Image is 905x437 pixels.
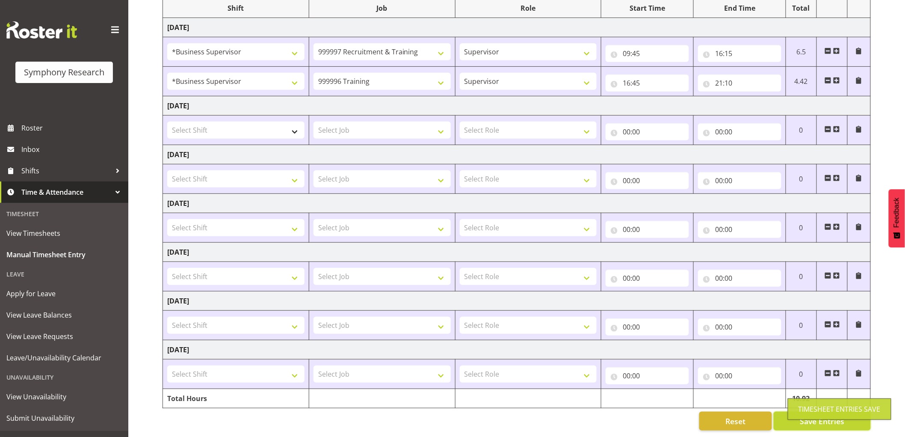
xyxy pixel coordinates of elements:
[21,143,124,156] span: Inbox
[698,3,781,13] div: End Time
[6,248,122,261] span: Manual Timesheet Entry
[606,221,689,238] input: Click to select...
[163,389,309,408] td: Total Hours
[6,227,122,240] span: View Timesheets
[786,164,817,194] td: 0
[606,123,689,140] input: Click to select...
[2,244,126,265] a: Manual Timesheet Entry
[698,74,781,92] input: Click to select...
[2,386,126,407] a: View Unavailability
[698,221,781,238] input: Click to select...
[606,270,689,287] input: Click to select...
[163,96,871,116] td: [DATE]
[698,367,781,384] input: Click to select...
[786,116,817,145] td: 0
[2,223,126,244] a: View Timesheets
[786,213,817,243] td: 0
[698,172,781,189] input: Click to select...
[699,412,772,431] button: Reset
[163,243,871,262] td: [DATE]
[21,164,111,177] span: Shifts
[6,330,122,343] span: View Leave Requests
[698,45,781,62] input: Click to select...
[893,198,901,228] span: Feedback
[460,3,597,13] div: Role
[774,412,871,431] button: Save Entries
[889,189,905,247] button: Feedback - Show survey
[786,360,817,389] td: 0
[698,123,781,140] input: Click to select...
[606,45,689,62] input: Click to select...
[2,369,126,386] div: Unavailability
[606,318,689,336] input: Click to select...
[606,172,689,189] input: Click to select...
[2,326,126,347] a: View Leave Requests
[163,291,871,311] td: [DATE]
[606,74,689,92] input: Click to select...
[800,416,844,427] span: Save Entries
[606,3,689,13] div: Start Time
[2,347,126,369] a: Leave/Unavailability Calendar
[163,18,871,37] td: [DATE]
[790,3,812,13] div: Total
[6,351,122,364] span: Leave/Unavailability Calendar
[725,416,745,427] span: Reset
[2,407,126,429] a: Submit Unavailability
[786,67,817,96] td: 4.42
[21,186,111,199] span: Time & Attendance
[2,265,126,283] div: Leave
[786,389,817,408] td: 10.92
[786,262,817,291] td: 0
[698,270,781,287] input: Click to select...
[6,390,122,403] span: View Unavailability
[163,145,871,164] td: [DATE]
[163,340,871,360] td: [DATE]
[21,122,124,134] span: Roster
[2,205,126,223] div: Timesheet
[163,194,871,213] td: [DATE]
[606,367,689,384] input: Click to select...
[6,309,122,321] span: View Leave Balances
[6,412,122,425] span: Submit Unavailability
[698,318,781,336] input: Click to select...
[799,404,881,414] div: Timesheet Entries Save
[24,66,104,79] div: Symphony Research
[786,311,817,340] td: 0
[2,304,126,326] a: View Leave Balances
[6,21,77,39] img: Rosterit website logo
[6,287,122,300] span: Apply for Leave
[167,3,305,13] div: Shift
[2,283,126,304] a: Apply for Leave
[786,37,817,67] td: 6.5
[313,3,451,13] div: Job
